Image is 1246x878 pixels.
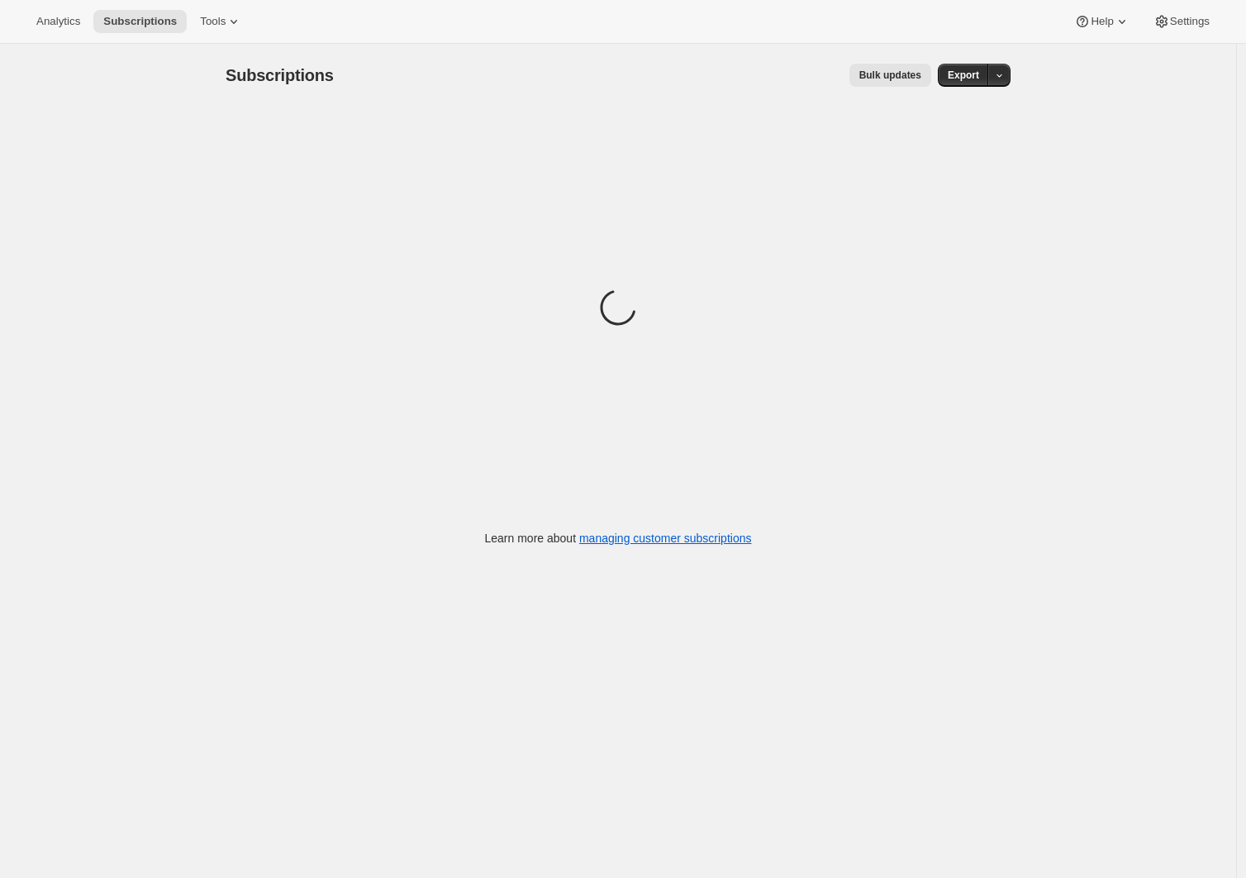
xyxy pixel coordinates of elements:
span: Settings [1170,15,1210,28]
button: Analytics [26,10,90,33]
button: Settings [1144,10,1220,33]
span: Export [948,69,979,82]
span: Help [1091,15,1113,28]
p: Learn more about [485,530,752,546]
button: Help [1064,10,1139,33]
button: Export [938,64,989,87]
button: Bulk updates [849,64,931,87]
span: Bulk updates [859,69,921,82]
a: managing customer subscriptions [579,532,752,545]
span: Subscriptions [103,15,177,28]
span: Subscriptions [226,66,334,84]
button: Subscriptions [93,10,187,33]
span: Analytics [36,15,80,28]
button: Tools [190,10,252,33]
span: Tools [200,15,226,28]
